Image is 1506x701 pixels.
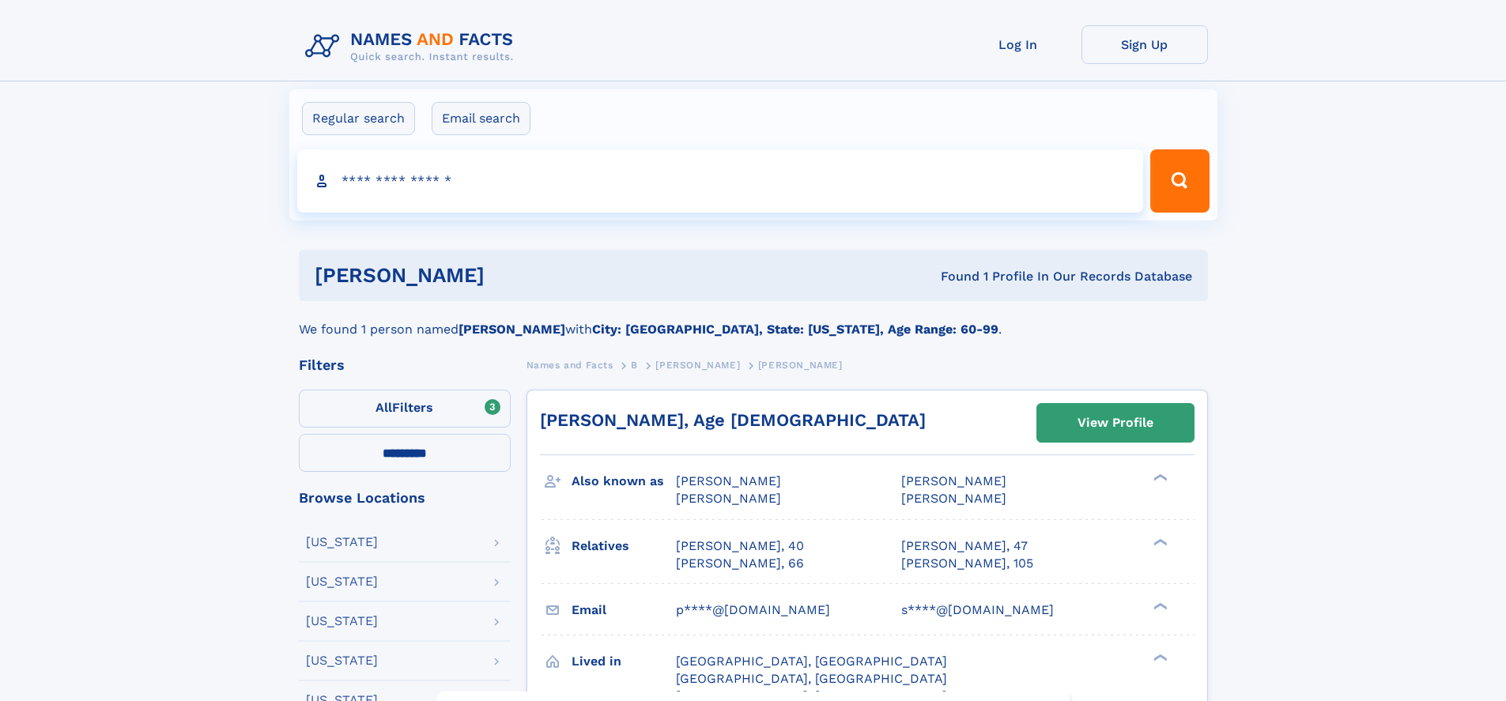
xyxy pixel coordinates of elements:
[459,322,565,337] b: [PERSON_NAME]
[676,654,947,669] span: [GEOGRAPHIC_DATA], [GEOGRAPHIC_DATA]
[631,355,638,375] a: B
[306,536,378,548] div: [US_STATE]
[306,575,378,588] div: [US_STATE]
[631,360,638,371] span: B
[1149,473,1168,483] div: ❯
[712,268,1192,285] div: Found 1 Profile In Our Records Database
[1149,601,1168,611] div: ❯
[655,360,740,371] span: [PERSON_NAME]
[1149,652,1168,662] div: ❯
[306,654,378,667] div: [US_STATE]
[299,491,511,505] div: Browse Locations
[299,25,527,68] img: Logo Names and Facts
[676,491,781,506] span: [PERSON_NAME]
[572,533,676,560] h3: Relatives
[901,537,1028,555] a: [PERSON_NAME], 47
[676,537,804,555] a: [PERSON_NAME], 40
[655,355,740,375] a: [PERSON_NAME]
[527,355,613,375] a: Names and Facts
[758,360,843,371] span: [PERSON_NAME]
[572,648,676,675] h3: Lived in
[299,301,1208,339] div: We found 1 person named with .
[676,671,947,686] span: [GEOGRAPHIC_DATA], [GEOGRAPHIC_DATA]
[376,400,392,415] span: All
[901,491,1006,506] span: [PERSON_NAME]
[299,390,511,428] label: Filters
[432,102,530,135] label: Email search
[676,555,804,572] a: [PERSON_NAME], 66
[302,102,415,135] label: Regular search
[1149,537,1168,547] div: ❯
[572,597,676,624] h3: Email
[901,555,1033,572] a: [PERSON_NAME], 105
[1037,404,1194,442] a: View Profile
[306,615,378,628] div: [US_STATE]
[1078,405,1153,441] div: View Profile
[901,473,1006,488] span: [PERSON_NAME]
[299,358,511,372] div: Filters
[676,473,781,488] span: [PERSON_NAME]
[592,322,998,337] b: City: [GEOGRAPHIC_DATA], State: [US_STATE], Age Range: 60-99
[572,468,676,495] h3: Also known as
[315,266,713,285] h1: [PERSON_NAME]
[540,410,926,430] a: [PERSON_NAME], Age [DEMOGRAPHIC_DATA]
[1081,25,1208,64] a: Sign Up
[955,25,1081,64] a: Log In
[297,149,1144,213] input: search input
[1150,149,1209,213] button: Search Button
